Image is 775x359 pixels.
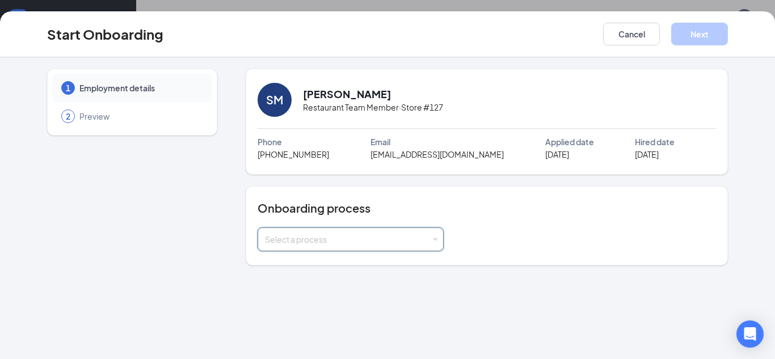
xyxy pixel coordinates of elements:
[671,23,728,45] button: Next
[66,82,70,94] span: 1
[266,92,283,108] div: SM
[79,111,201,122] span: Preview
[635,136,675,148] span: Hired date
[370,148,504,161] span: [EMAIL_ADDRESS][DOMAIN_NAME]
[258,148,329,161] span: [PHONE_NUMBER]
[635,148,659,161] span: [DATE]
[736,320,764,348] div: Open Intercom Messenger
[370,136,390,148] span: Email
[545,148,569,161] span: [DATE]
[258,136,282,148] span: Phone
[47,24,163,44] h3: Start Onboarding
[258,200,716,216] h4: Onboarding process
[545,136,594,148] span: Applied date
[303,87,391,101] h2: [PERSON_NAME]
[66,111,70,122] span: 2
[603,23,660,45] button: Cancel
[265,234,431,245] div: Select a process
[303,101,443,113] span: Restaurant Team Member · Store #127
[79,82,201,94] span: Employment details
